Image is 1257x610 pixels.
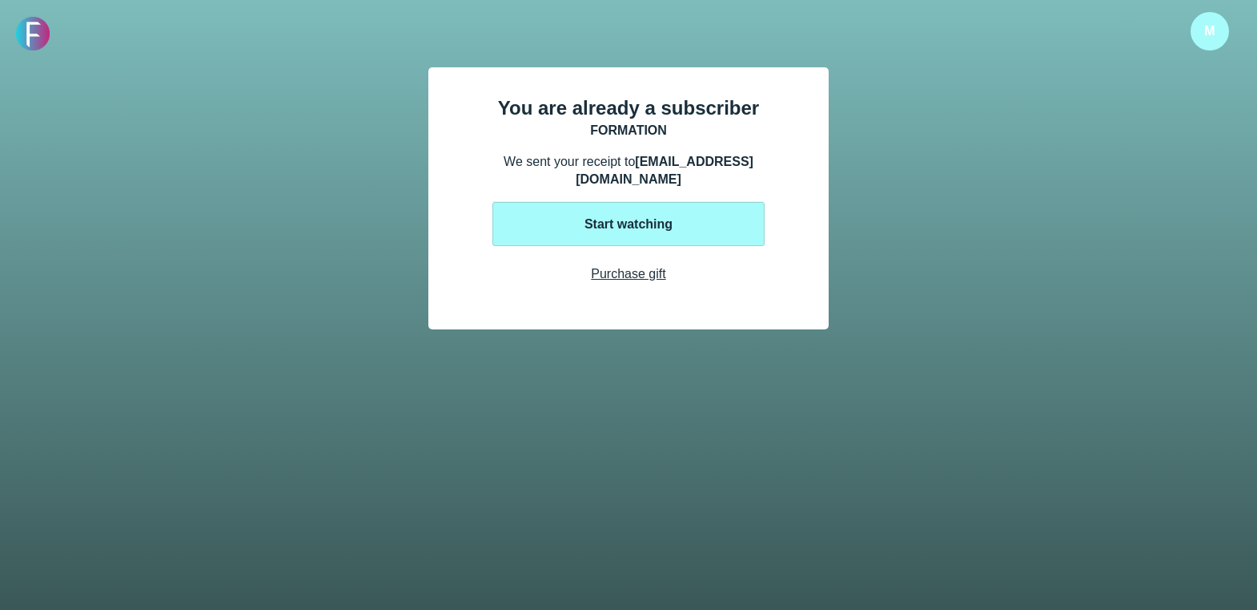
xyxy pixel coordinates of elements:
[591,267,665,281] span: Purchase gift
[492,121,765,140] div: FORMATION
[572,216,685,233] div: Start watching
[1179,12,1241,55] div: M
[492,202,765,246] button: Start watching
[1191,12,1229,50] img: f078d531cf7d0dba92961dc114f1d655.png
[16,17,132,50] img: FORMATION
[504,155,753,186] span: We sent your receipt to
[576,155,753,186] b: [EMAIL_ADDRESS][DOMAIN_NAME]
[492,99,765,117] div: You are already a subscriber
